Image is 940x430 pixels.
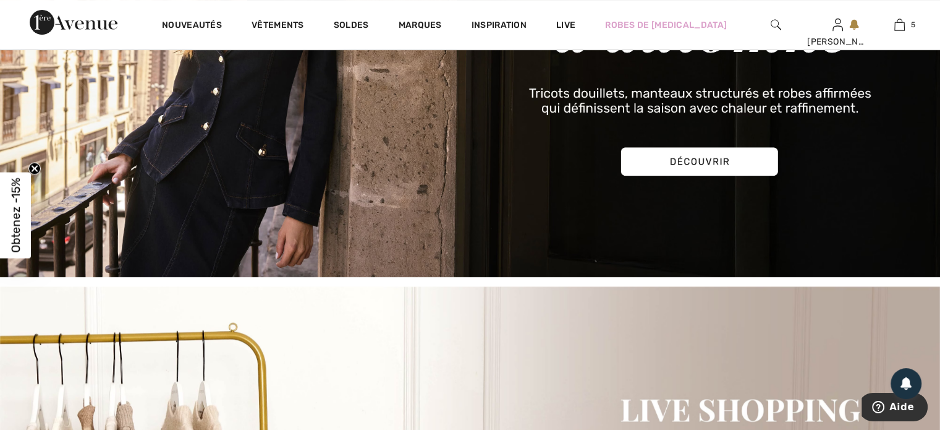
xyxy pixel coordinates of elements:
[807,35,868,48] div: [PERSON_NAME]
[771,17,781,32] img: recherche
[28,162,41,174] button: Close teaser
[894,17,905,32] img: Mon panier
[334,20,369,33] a: Soldes
[162,20,222,33] a: Nouveautés
[862,393,928,424] iframe: Ouvre un widget dans lequel vous pouvez trouver plus d’informations
[252,20,304,33] a: Vêtements
[556,19,575,32] a: Live
[605,19,727,32] a: Robes de [MEDICAL_DATA]
[869,17,929,32] a: 5
[832,17,843,32] img: Mes infos
[832,19,843,30] a: Se connecter
[472,20,527,33] span: Inspiration
[399,20,442,33] a: Marques
[9,178,23,252] span: Obtenez -15%
[30,10,117,35] img: 1ère Avenue
[911,19,915,30] span: 5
